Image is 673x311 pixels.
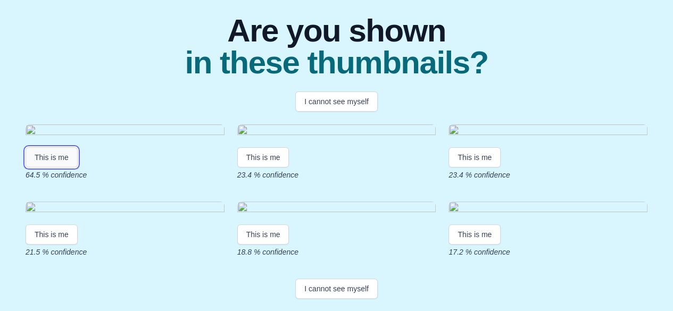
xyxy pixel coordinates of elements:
[448,247,647,257] p: 17.2 % confidence
[448,201,647,216] img: 753ca7872cbdd9b43386f30eff9e8990d44f952f.gif
[26,124,225,139] img: 1e65410c025121bf763ba40077c94b2ee61e0917.gif
[448,224,501,245] button: This is me
[237,201,436,216] img: e8abf5218d2319031f2db3f55f0462a72291d9e8.gif
[295,279,378,299] button: I cannot see myself
[26,147,78,167] button: This is me
[448,147,501,167] button: This is me
[26,201,225,216] img: 1d13a2d3fc5e643e246ba966d3d55e1e183292af.gif
[237,247,436,257] p: 18.8 % confidence
[185,47,488,79] span: in these thumbnails?
[448,124,647,139] img: c9237fc5e97a50a0385da3bb907bfd0b30119515.gif
[237,224,289,245] button: This is me
[185,15,488,47] span: Are you shown
[237,124,436,139] img: 6215dedaa36eae839d47b30e610ee7c8a72889c4.gif
[26,224,78,245] button: This is me
[26,170,225,180] p: 64.5 % confidence
[448,170,647,180] p: 23.4 % confidence
[26,247,225,257] p: 21.5 % confidence
[295,91,378,112] button: I cannot see myself
[237,170,436,180] p: 23.4 % confidence
[237,147,289,167] button: This is me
